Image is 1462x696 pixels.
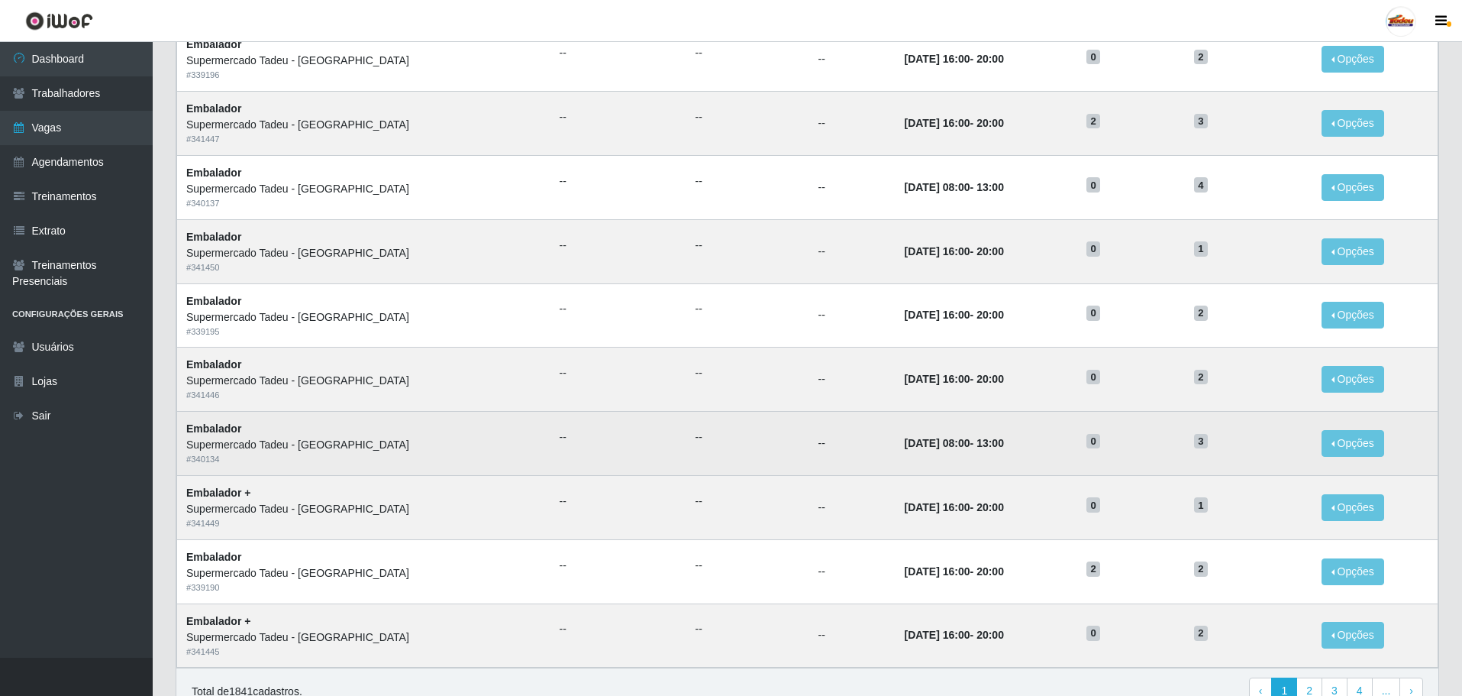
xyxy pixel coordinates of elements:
span: 2 [1194,50,1208,65]
strong: - [904,437,1003,449]
button: Opções [1322,46,1384,73]
strong: - [904,373,1003,385]
div: Supermercado Tadeu - [GEOGRAPHIC_DATA] [186,565,541,581]
ul: -- [560,238,677,254]
td: -- [809,539,896,604]
span: 0 [1086,306,1100,321]
span: 0 [1086,177,1100,193]
span: 0 [1086,497,1100,513]
td: -- [809,412,896,476]
span: 3 [1194,114,1208,129]
img: CoreUI Logo [25,11,93,31]
strong: Embalador [186,167,241,179]
time: [DATE] 08:00 [904,181,970,193]
div: # 339196 [186,69,541,82]
strong: Embalador + [186,487,250,499]
time: [DATE] 16:00 [904,565,970,578]
time: [DATE] 08:00 [904,437,970,449]
td: -- [809,283,896,348]
button: Opções [1322,110,1384,137]
strong: Embalador [186,102,241,115]
td: -- [809,348,896,412]
span: 3 [1194,434,1208,449]
span: 4 [1194,177,1208,193]
ul: -- [695,173,800,189]
ul: -- [695,109,800,125]
ul: -- [560,45,677,61]
td: -- [809,28,896,92]
time: [DATE] 16:00 [904,53,970,65]
time: 13:00 [976,437,1004,449]
span: 0 [1086,50,1100,65]
div: Supermercado Tadeu - [GEOGRAPHIC_DATA] [186,373,541,389]
time: 20:00 [976,373,1004,385]
time: [DATE] 16:00 [904,629,970,641]
ul: -- [695,301,800,317]
button: Opções [1322,494,1384,521]
time: [DATE] 16:00 [904,373,970,385]
span: 2 [1086,114,1100,129]
td: -- [809,604,896,668]
div: Supermercado Tadeu - [GEOGRAPHIC_DATA] [186,501,541,517]
button: Opções [1322,622,1384,649]
strong: - [904,629,1003,641]
span: 0 [1086,241,1100,257]
ul: -- [695,45,800,61]
time: 20:00 [976,565,1004,578]
span: 2 [1194,626,1208,641]
strong: Embalador [186,422,241,435]
time: [DATE] 16:00 [904,501,970,513]
time: 20:00 [976,245,1004,257]
button: Opções [1322,430,1384,457]
time: 20:00 [976,629,1004,641]
button: Opções [1322,558,1384,585]
strong: - [904,245,1003,257]
ul: -- [560,429,677,445]
time: 20:00 [976,309,1004,321]
strong: Embalador [186,295,241,307]
strong: Embalador [186,358,241,371]
span: 2 [1194,370,1208,385]
div: Supermercado Tadeu - [GEOGRAPHIC_DATA] [186,117,541,133]
ul: -- [560,558,677,574]
ul: -- [560,365,677,381]
ul: -- [695,429,800,445]
ul: -- [560,109,677,125]
ul: -- [560,621,677,637]
ul: -- [695,238,800,254]
button: Opções [1322,366,1384,393]
span: 2 [1194,562,1208,577]
strong: - [904,53,1003,65]
strong: - [904,117,1003,129]
span: 0 [1086,370,1100,385]
div: # 340137 [186,197,541,210]
strong: Embalador + [186,615,250,627]
strong: - [904,565,1003,578]
ul: -- [695,494,800,510]
button: Opções [1322,302,1384,329]
div: # 341449 [186,517,541,530]
ul: -- [560,494,677,510]
div: Supermercado Tadeu - [GEOGRAPHIC_DATA] [186,53,541,69]
div: # 340134 [186,453,541,466]
td: -- [809,475,896,539]
time: 20:00 [976,53,1004,65]
button: Opções [1322,174,1384,201]
div: # 339195 [186,325,541,338]
span: 1 [1194,497,1208,513]
time: [DATE] 16:00 [904,309,970,321]
strong: - [904,309,1003,321]
div: # 339190 [186,581,541,594]
span: 2 [1086,562,1100,577]
div: Supermercado Tadeu - [GEOGRAPHIC_DATA] [186,309,541,325]
ul: -- [560,173,677,189]
time: 20:00 [976,501,1004,513]
div: Supermercado Tadeu - [GEOGRAPHIC_DATA] [186,245,541,261]
div: # 341445 [186,646,541,659]
div: Supermercado Tadeu - [GEOGRAPHIC_DATA] [186,630,541,646]
div: # 341450 [186,261,541,274]
div: # 341447 [186,133,541,146]
strong: - [904,501,1003,513]
strong: Embalador [186,231,241,243]
time: 20:00 [976,117,1004,129]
